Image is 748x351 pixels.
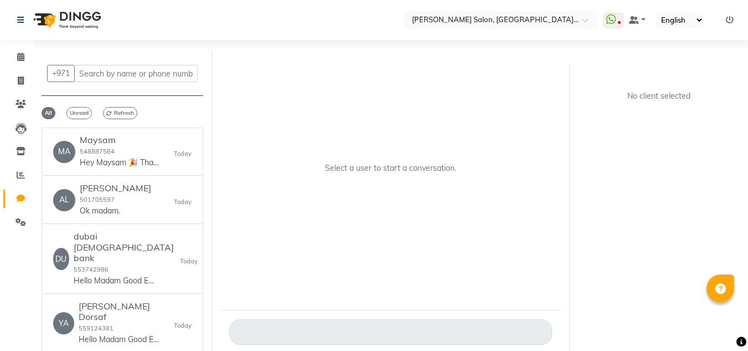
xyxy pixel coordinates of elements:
div: AL [53,189,75,211]
div: No client selected [605,90,713,102]
small: Today [174,321,192,330]
h6: [PERSON_NAME] [80,183,151,194]
h6: Maysam [80,135,163,145]
iframe: chat widget [701,307,737,340]
p: Hey Maysam 🎉 Thank you for choosing [PERSON_NAME] Salon, [PERSON_NAME]...! Here’s your invoice: 💰... [80,157,163,169]
div: DU [53,248,69,270]
small: Today [180,257,198,266]
button: +971 [47,65,75,82]
span: Refresh [103,107,137,119]
p: Select a user to start a conversation. [325,162,456,174]
small: Today [174,149,192,159]
small: 559124381 [79,324,114,332]
small: Today [174,197,192,207]
small: 548887584 [80,147,115,155]
p: Hello Madam Good Evening [74,275,157,287]
input: Search by name or phone number [74,65,198,82]
h6: [PERSON_NAME] Dorsaf [79,301,174,322]
img: logo [28,4,104,35]
small: 501705597 [80,196,115,204]
h6: dubai [DEMOGRAPHIC_DATA] bank [74,231,180,263]
p: Hello Madam Good Evening [79,334,162,345]
span: Unread [66,107,92,119]
div: YA [53,312,74,334]
p: Ok madam. [80,205,151,217]
div: MA [53,141,75,163]
small: 553742986 [74,266,109,273]
span: All [42,107,55,119]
